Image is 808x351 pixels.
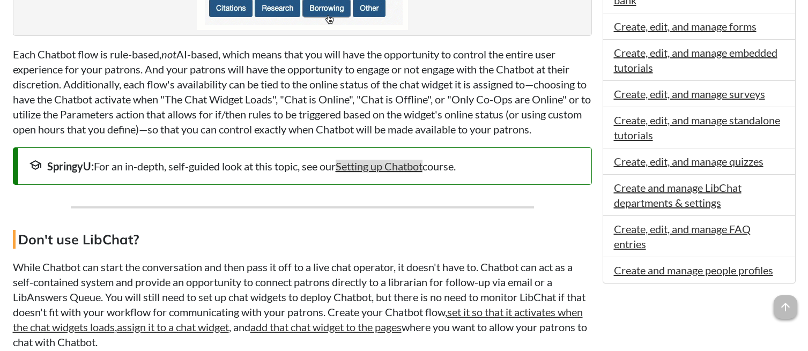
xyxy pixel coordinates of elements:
[614,181,742,209] a: Create and manage LibChat departments & settings
[614,264,773,277] a: Create and manage people profiles
[774,296,797,309] a: arrow_upward
[614,46,777,74] a: Create, edit, and manage embedded tutorials
[336,160,422,173] a: Setting up Chatbot
[614,155,763,168] a: Create, edit, and manage quizzes
[13,47,592,137] p: Each Chatbot flow is rule-based, AI-based, which means that you will have the opportunity to cont...
[250,320,402,333] a: add that chat widget to the pages
[29,159,42,171] span: school
[774,295,797,319] span: arrow_upward
[614,114,780,141] a: Create, edit, and manage standalone tutorials
[47,160,94,173] strong: SpringyU:
[13,259,592,349] p: While Chatbot can start the conversation and then pass it off to a live chat operator, it doesn't...
[614,222,751,250] a: Create, edit, and manage FAQ entries
[117,320,229,333] a: assign it to a chat widget
[614,87,765,100] a: Create, edit, and manage surveys
[29,159,581,174] div: For an in-depth, self-guided look at this topic, see our course.
[13,230,592,249] h4: Don't use LibChat?
[161,48,176,61] em: not
[614,20,757,33] a: Create, edit, and manage forms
